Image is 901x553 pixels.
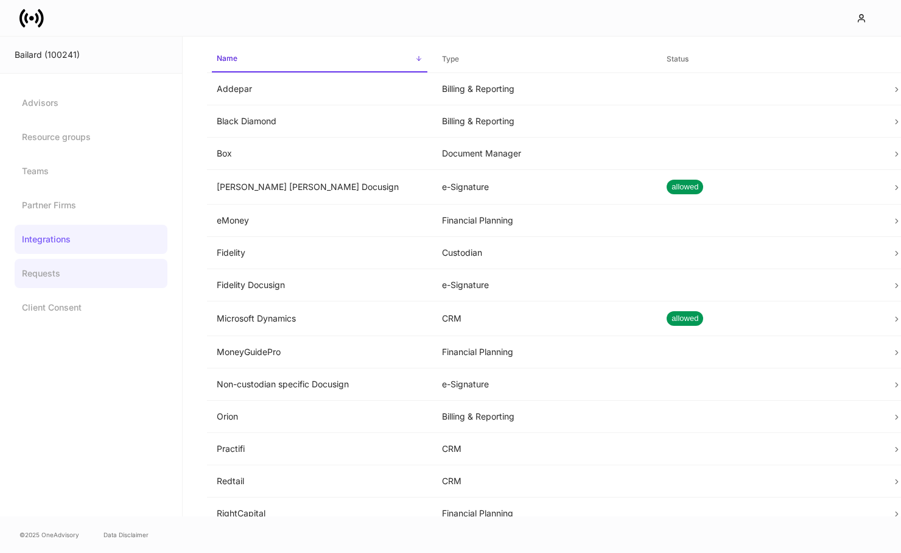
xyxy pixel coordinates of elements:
[15,293,167,322] a: Client Consent
[15,191,167,220] a: Partner Firms
[432,105,657,138] td: Billing & Reporting
[207,73,432,105] td: Addepar
[432,205,657,237] td: Financial Planning
[442,53,459,65] h6: Type
[207,465,432,498] td: Redtail
[212,46,427,72] span: Name
[15,157,167,186] a: Teams
[432,336,657,368] td: Financial Planning
[667,53,689,65] h6: Status
[432,138,657,170] td: Document Manager
[667,312,703,325] span: allowed
[207,170,432,205] td: [PERSON_NAME] [PERSON_NAME] Docusign
[207,301,432,336] td: Microsoft Dynamics
[207,205,432,237] td: eMoney
[432,498,657,530] td: Financial Planning
[217,52,237,64] h6: Name
[207,269,432,301] td: Fidelity Docusign
[437,47,653,72] span: Type
[432,170,657,205] td: e-Signature
[662,47,877,72] span: Status
[207,433,432,465] td: Practifi
[15,259,167,288] a: Requests
[667,181,703,193] span: allowed
[207,105,432,138] td: Black Diamond
[207,138,432,170] td: Box
[432,269,657,301] td: e-Signature
[15,122,167,152] a: Resource groups
[207,237,432,269] td: Fidelity
[207,336,432,368] td: MoneyGuidePro
[207,498,432,530] td: RightCapital
[207,401,432,433] td: Orion
[432,433,657,465] td: CRM
[432,401,657,433] td: Billing & Reporting
[432,301,657,336] td: CRM
[19,530,79,540] span: © 2025 OneAdvisory
[432,237,657,269] td: Custodian
[103,530,149,540] a: Data Disclaimer
[432,73,657,105] td: Billing & Reporting
[432,368,657,401] td: e-Signature
[15,88,167,118] a: Advisors
[15,49,167,61] div: Bailard (100241)
[432,465,657,498] td: CRM
[207,368,432,401] td: Non-custodian specific Docusign
[15,225,167,254] a: Integrations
